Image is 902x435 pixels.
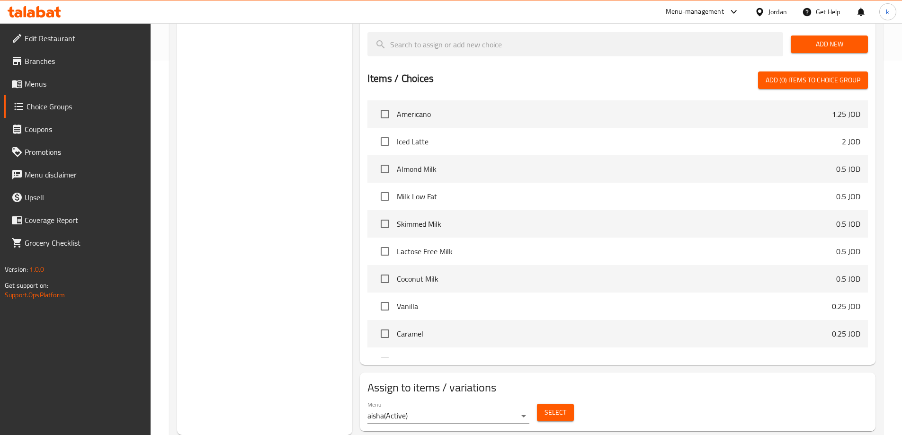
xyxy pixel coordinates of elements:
p: 0.25 JOD [832,328,860,339]
span: Select choice [375,159,395,179]
span: Coupons [25,124,143,135]
span: Grocery Checklist [25,237,143,249]
span: Select choice [375,132,395,151]
a: Coupons [4,118,151,141]
a: Branches [4,50,151,72]
span: Select choice [375,214,395,234]
span: Iced Latte [397,136,842,147]
span: Menu disclaimer [25,169,143,180]
span: Branches [25,55,143,67]
p: 0.5 JOD [836,246,860,257]
p: 0.5 JOD [836,191,860,202]
a: Edit Restaurant [4,27,151,50]
button: Add (0) items to choice group [758,71,868,89]
span: Skimmed Milk [397,218,836,230]
p: 2 JOD [842,136,860,147]
span: Add New [798,38,860,50]
p: 0.5 JOD [836,218,860,230]
span: 1.0.0 [29,263,44,275]
a: Menus [4,72,151,95]
span: Get support on: [5,279,48,292]
h2: Items / Choices [367,71,434,86]
span: Upsell [25,192,143,203]
span: Edit Restaurant [25,33,143,44]
a: Menu disclaimer [4,163,151,186]
span: Select choice [375,269,395,289]
span: Version: [5,263,28,275]
a: Support.OpsPlatform [5,289,65,301]
span: Choice Groups [27,101,143,112]
button: Add New [791,36,868,53]
label: Menu [367,402,381,408]
span: Caramel [397,328,832,339]
div: aisha(Active) [367,408,529,424]
span: Vanilla [397,301,832,312]
span: k [886,7,889,17]
span: Select choice [375,324,395,344]
p: 0.5 JOD [836,163,860,175]
span: Coverage Report [25,214,143,226]
span: Select choice [375,351,395,371]
p: 1.25 JOD [832,108,860,120]
p: 0.5 JOD [836,273,860,284]
span: Promotions [25,146,143,158]
span: Coconut Milk [397,273,836,284]
span: Select choice [375,241,395,261]
span: Select choice [375,104,395,124]
a: Choice Groups [4,95,151,118]
div: Menu-management [666,6,724,18]
span: Select choice [375,186,395,206]
span: Milk Low Fat [397,191,836,202]
span: Lactose Free Milk [397,246,836,257]
div: Jordan [768,7,787,17]
a: Upsell [4,186,151,209]
a: Grocery Checklist [4,231,151,254]
p: 0.25 JOD [832,355,860,367]
button: Select [537,404,574,421]
span: Add (0) items to choice group [766,74,860,86]
input: search [367,32,783,56]
p: 0.25 JOD [832,301,860,312]
a: Promotions [4,141,151,163]
span: Menus [25,78,143,89]
span: Select choice [375,296,395,316]
span: Almond Milk [397,163,836,175]
span: Hazelnut [397,355,832,367]
span: Americano [397,108,832,120]
h2: Assign to items / variations [367,380,868,395]
span: Select [545,407,566,418]
a: Coverage Report [4,209,151,231]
